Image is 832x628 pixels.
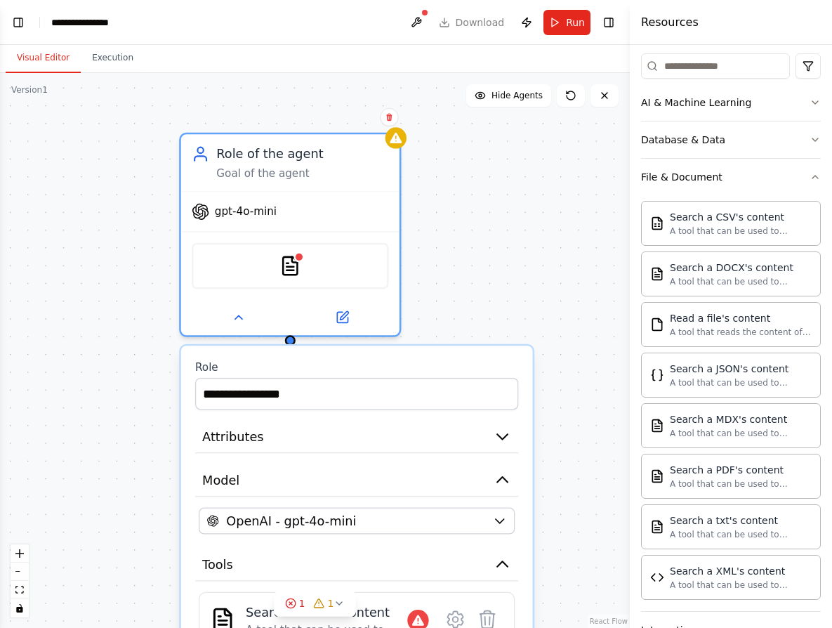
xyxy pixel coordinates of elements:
[81,44,145,73] button: Execution
[670,210,812,224] div: Search a CSV's content
[641,170,722,184] div: File & Document
[51,15,124,30] nav: breadcrumb
[650,368,664,382] img: JSONSearchTool
[11,581,29,599] button: fit view
[274,591,357,617] button: 11
[641,84,821,121] button: AI & Machine Learning
[670,513,812,528] div: Search a txt's content
[202,428,263,445] span: Attributes
[246,603,407,621] div: Search a PDF's content
[641,122,821,158] button: Database & Data
[641,133,725,147] div: Database & Data
[641,195,821,611] div: File & Document
[466,84,551,107] button: Hide Agents
[670,261,812,275] div: Search a DOCX's content
[670,225,812,237] div: A tool that can be used to semantic search a query from a CSV's content.
[292,307,392,328] button: Open in side panel
[299,596,305,610] span: 1
[11,599,29,617] button: toggle interactivity
[11,84,48,96] div: Version 1
[650,318,664,332] img: FileReadTool
[11,563,29,581] button: zoom out
[670,311,812,325] div: Read a file's content
[202,556,233,573] span: Tools
[641,96,751,110] div: AI & Machine Learning
[650,419,664,433] img: MDXSearchTool
[670,580,812,591] div: A tool that can be used to semantic search a query from a XML's content.
[670,428,812,439] div: A tool that can be used to semantic search a query from a MDX's content.
[226,512,356,530] span: OpenAI - gpt-4o-mini
[650,520,664,534] img: TXTSearchTool
[670,362,812,376] div: Search a JSON's content
[11,544,29,617] div: React Flow controls
[279,255,301,276] img: PDFSearchTool
[195,549,518,582] button: Tools
[215,204,277,218] span: gpt-4o-mini
[670,377,812,388] div: A tool that can be used to semantic search a query from a JSON's content.
[670,463,812,477] div: Search a PDF's content
[670,564,812,578] div: Search a XML's content
[670,276,812,287] div: A tool that can be used to semantic search a query from a DOCX's content.
[590,617,628,625] a: React Flow attribution
[216,145,388,163] div: Role of the agent
[670,412,812,426] div: Search a MDX's content
[650,216,664,230] img: CSVSearchTool
[195,360,518,374] label: Role
[491,90,543,101] span: Hide Agents
[670,327,812,338] div: A tool that reads the content of a file. To use this tool, provide a 'file_path' parameter with t...
[195,464,518,497] button: Model
[670,478,812,490] div: A tool that can be used to semantic search a query from a PDF's content.
[543,10,590,35] button: Run
[650,570,664,584] img: XMLSearchTool
[566,15,585,30] span: Run
[328,596,334,610] span: 1
[199,508,515,535] button: OpenAI - gpt-4o-mini
[216,166,388,181] div: Goal of the agent
[202,471,239,489] span: Model
[11,544,29,563] button: zoom in
[641,14,699,31] h4: Resources
[380,108,398,126] button: Delete node
[6,44,81,73] button: Visual Editor
[599,13,619,32] button: Hide right sidebar
[195,421,518,454] button: Attributes
[179,133,401,337] div: Role of the agentGoal of the agentgpt-4o-miniPDFSearchToolRoleAttributesModelOpenAI - gpt-4o-mini...
[650,267,664,281] img: DOCXSearchTool
[650,469,664,483] img: PDFSearchTool
[8,13,28,32] button: Show left sidebar
[670,529,812,540] div: A tool that can be used to semantic search a query from a txt's content.
[641,159,821,195] button: File & Document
